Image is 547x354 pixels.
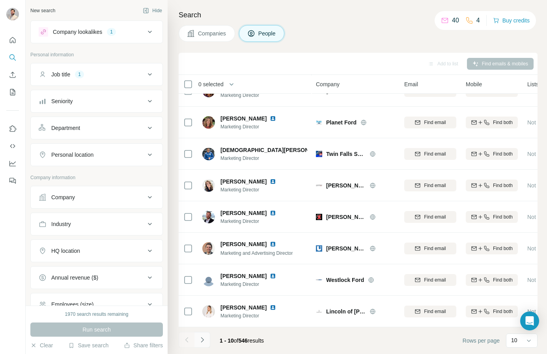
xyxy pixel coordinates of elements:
[424,308,446,315] span: Find email
[65,311,129,318] div: 1970 search results remaining
[424,245,446,252] span: Find email
[220,218,286,225] span: Marketing Director
[220,272,267,280] span: [PERSON_NAME]
[258,30,276,37] span: People
[51,300,93,308] div: Employees (size)
[31,92,162,111] button: Seniority
[202,211,215,223] img: Avatar
[316,245,322,252] img: Logo of Uebelhor AND Sons
[316,151,322,157] img: Logo of Twin Falls Subaru
[326,213,366,221] span: [PERSON_NAME] Auto Group
[270,304,276,311] img: LinkedIn logo
[493,150,513,158] span: Find both
[316,184,322,186] img: Logo of McDonald Auto Group
[30,51,163,58] p: Personal information
[316,80,340,88] span: Company
[220,337,264,344] span: results
[404,306,456,317] button: Find email
[466,274,518,286] button: Find both
[424,276,446,284] span: Find email
[270,273,276,279] img: LinkedIn logo
[51,70,70,78] div: Job title
[424,150,446,158] span: Find email
[198,30,227,37] span: Companies
[51,247,80,255] div: HQ location
[137,5,168,17] button: Hide
[404,180,456,191] button: Find email
[6,174,19,188] button: Feedback
[51,124,80,132] div: Department
[31,268,162,287] button: Annual revenue ($)
[31,65,162,84] button: Job title1
[30,7,55,14] div: New search
[424,182,446,189] span: Find email
[466,306,518,317] button: Find both
[202,116,215,129] img: Avatar
[220,304,267,311] span: [PERSON_NAME]
[6,156,19,171] button: Dashboard
[220,186,286,193] span: Marketing Director
[326,308,366,315] span: Lincoln of [PERSON_NAME]
[220,312,286,319] span: Marketing Director
[6,139,19,153] button: Use Surfe API
[404,148,456,160] button: Find email
[270,115,276,122] img: LinkedIn logo
[202,148,215,160] img: Avatar
[234,337,239,344] span: of
[326,150,366,158] span: Twin Falls Subaru
[316,119,322,126] img: Logo of Planet Ford
[270,210,276,216] img: LinkedIn logo
[220,123,286,130] span: Marketing Director
[404,243,456,254] button: Find email
[270,178,276,185] img: LinkedIn logo
[326,119,357,126] span: Planet Ford
[220,281,286,288] span: Marketing Director
[466,243,518,254] button: Find both
[326,245,366,252] span: [PERSON_NAME] AND Sons
[511,336,517,344] p: 10
[220,178,267,185] span: [PERSON_NAME]
[466,80,482,88] span: Mobile
[31,145,162,164] button: Personal location
[220,155,307,162] span: Marketing Director
[220,92,286,99] span: Marketing Director
[31,295,162,314] button: Employees (size)
[220,240,267,248] span: [PERSON_NAME]
[527,80,539,88] span: Lists
[493,119,513,126] span: Find both
[51,193,75,201] div: Company
[493,213,513,221] span: Find both
[51,97,73,105] div: Seniority
[30,341,53,349] button: Clear
[202,179,215,192] img: Avatar
[53,28,102,36] div: Company lookalikes
[424,119,446,126] span: Find email
[316,214,322,220] img: Logo of Karl Auto Group
[68,341,108,349] button: Save search
[75,71,84,78] div: 1
[404,274,456,286] button: Find email
[31,241,162,260] button: HQ location
[220,209,267,217] span: [PERSON_NAME]
[6,8,19,20] img: Avatar
[179,9,538,20] h4: Search
[107,28,116,35] div: 1
[424,213,446,221] span: Find email
[51,220,71,228] div: Industry
[31,215,162,234] button: Industry
[31,22,162,41] button: Company lookalikes1
[404,80,418,88] span: Email
[51,274,98,282] div: Annual revenue ($)
[452,16,459,25] p: 40
[493,308,513,315] span: Find both
[466,117,518,128] button: Find both
[220,115,267,122] span: [PERSON_NAME]
[6,33,19,47] button: Quick start
[202,305,215,318] img: Avatar
[466,180,518,191] button: Find both
[493,245,513,252] span: Find both
[6,85,19,99] button: My lists
[463,337,500,345] span: Rows per page
[326,182,366,189] span: [PERSON_NAME] Auto Group
[493,276,513,284] span: Find both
